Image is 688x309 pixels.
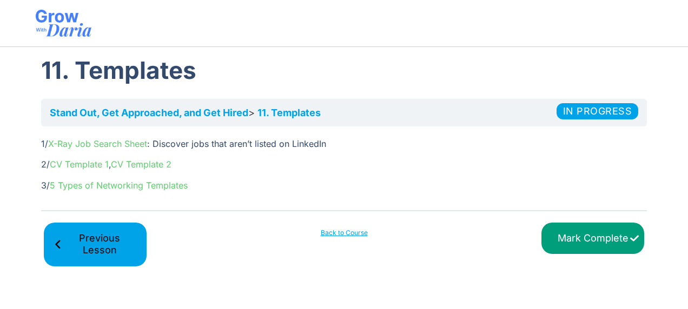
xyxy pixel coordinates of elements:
[41,158,647,171] p: 2/ ,
[557,103,639,119] div: In Progress
[41,179,647,192] p: 3/
[50,159,109,170] a: CV Template 1
[111,159,171,170] a: CV Template 2
[41,52,647,88] h1: 11. Templates
[293,228,395,238] a: Back to Course
[41,99,647,126] nav: Breadcrumbs
[41,137,647,150] p: 1/ : Discover jobs that aren’t listed on LinkedIn
[62,232,137,257] span: Previous Lesson
[257,107,321,118] a: 11. Templates
[541,223,644,254] input: Mark Complete
[50,180,188,191] a: 5 Types of Networking Templates
[50,107,248,118] a: Stand Out, Get Approached, and Get Hired​
[44,223,147,266] a: Previous Lesson
[48,138,147,149] a: X-Ray Job Search Sheet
